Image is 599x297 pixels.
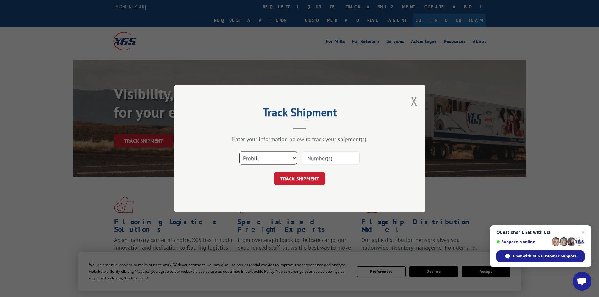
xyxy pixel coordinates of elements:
[274,172,325,185] button: TRACK SHIPMENT
[496,250,585,262] div: Chat with XGS Customer Support
[573,272,591,291] div: Open chat
[579,228,587,236] span: Close chat
[513,253,576,259] span: Chat with XGS Customer Support
[205,135,394,143] div: Enter your information below to track your shipment(s).
[205,108,394,120] h2: Track Shipment
[496,239,549,244] span: Support is online
[496,230,585,235] span: Questions? Chat with us!
[302,151,360,165] input: Number(s)
[411,93,418,109] button: Close modal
